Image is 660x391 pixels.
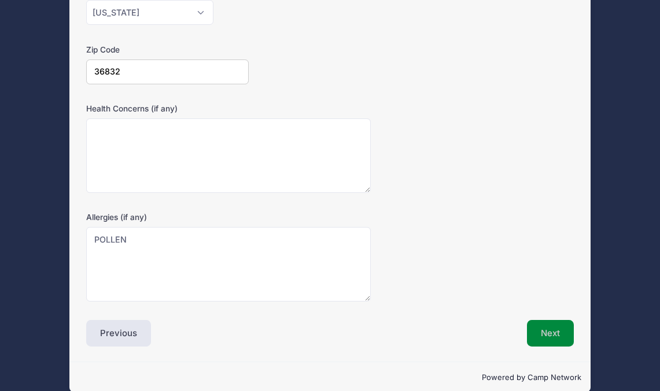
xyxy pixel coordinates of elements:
[79,372,581,383] p: Powered by Camp Network
[86,320,151,347] button: Previous
[527,320,574,347] button: Next
[86,211,249,223] label: Allergies (if any)
[86,44,249,55] label: Zip Code
[86,227,370,301] textarea: POLLEN
[86,103,249,114] label: Health Concerns (if any)
[86,59,249,84] input: xxxxx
